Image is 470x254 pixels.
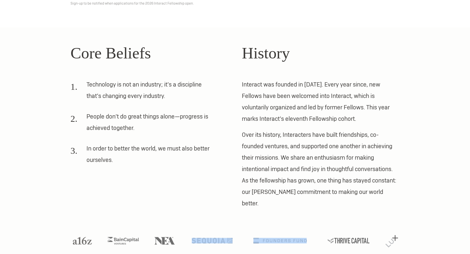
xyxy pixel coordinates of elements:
p: Interact was founded in [DATE]. Every year since, new Fellows have been welcomed into Interact, w... [242,79,399,124]
img: A16Z logo [73,237,92,245]
h2: Core Beliefs [70,41,228,65]
img: Founders Fund logo [253,238,306,243]
li: People don’t do great things alone—progress is achieved together. [70,111,214,138]
img: Sequoia logo [192,238,232,243]
img: Bain Capital Ventures logo [107,237,139,245]
li: In order to better the world, we must also better ourselves. [70,143,214,170]
li: Technology is not an industry; it’s a discipline that’s changing every industry. [70,79,214,106]
p: Over its history, Interacters have built friendships, co-founded ventures, and supported one anot... [242,129,399,209]
h2: History [242,41,399,65]
img: NEA logo [154,237,175,245]
img: Thrive Capital logo [328,238,369,243]
img: Lux Capital logo [385,235,398,247]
